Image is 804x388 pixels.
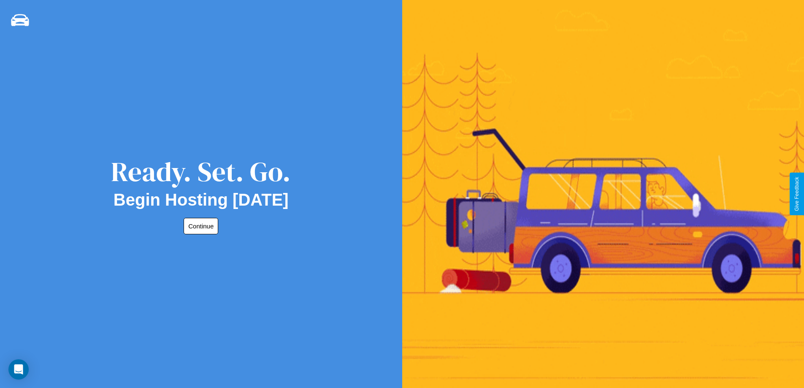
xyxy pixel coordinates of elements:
div: Ready. Set. Go. [111,153,291,190]
div: Open Intercom Messenger [8,359,29,380]
h2: Begin Hosting [DATE] [114,190,289,209]
button: Continue [184,218,218,234]
div: Give Feedback [794,177,800,211]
